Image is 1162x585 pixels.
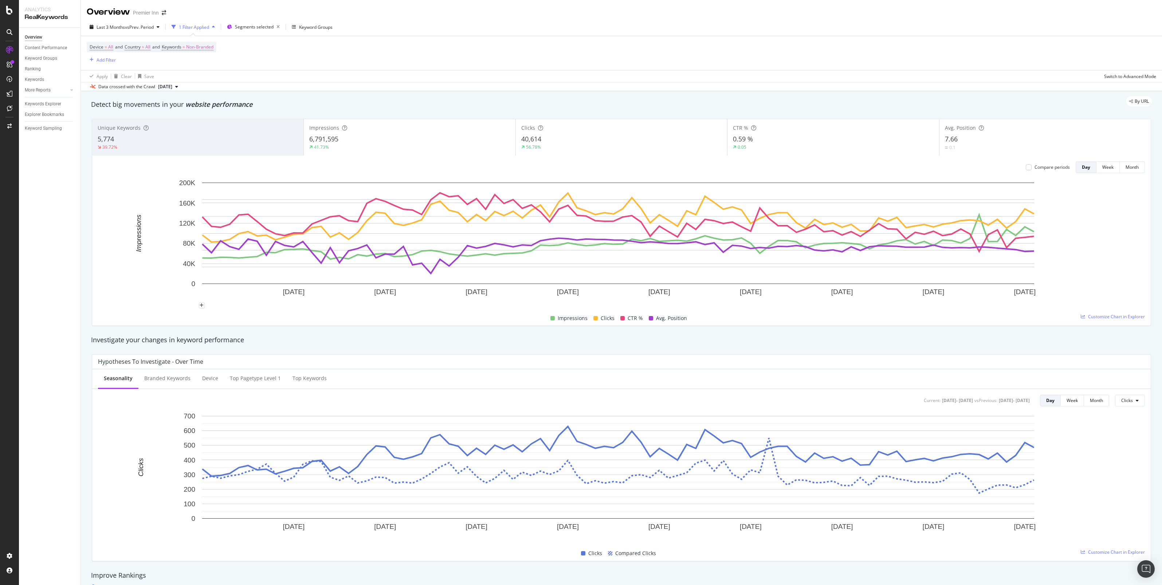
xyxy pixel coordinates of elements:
div: arrow-right-arrow-left [162,10,166,15]
span: Impressions [558,314,588,323]
button: Save [135,70,154,82]
a: Keyword Sampling [25,125,75,132]
text: [DATE] [831,523,853,530]
div: 0.05 [738,144,746,150]
text: [DATE] [740,523,762,530]
div: Top Keywords [293,375,327,382]
span: Customize Chart in Explorer [1088,313,1145,320]
div: Keyword Sampling [25,125,62,132]
span: 6,791,595 [309,134,338,143]
text: [DATE] [283,523,305,530]
span: Avg. Position [656,314,687,323]
div: Keyword Groups [299,24,333,30]
div: 39.72% [102,144,117,150]
svg: A chart. [98,179,1138,305]
span: Compared Clicks [615,549,656,558]
div: 56.78% [526,144,541,150]
span: 2025 Sep. 22nd [158,83,172,90]
button: Add Filter [87,55,116,64]
text: 700 [184,412,195,420]
span: Impressions [309,124,339,131]
span: Avg. Position [945,124,976,131]
div: Data crossed with the Crawl [98,83,155,90]
a: Ranking [25,65,75,73]
span: All [145,42,150,52]
div: [DATE] - [DATE] [999,397,1030,403]
text: 600 [184,427,195,434]
text: Impressions [135,214,142,252]
a: Customize Chart in Explorer [1081,549,1145,555]
div: Compare periods [1035,164,1070,170]
span: Clicks [521,124,535,131]
div: Content Performance [25,44,67,52]
div: Apply [97,73,108,79]
div: 1 Filter Applied [179,24,209,30]
button: Day [1076,161,1096,173]
text: 160K [179,199,196,207]
button: Clear [111,70,132,82]
div: Improve Rankings [91,571,1152,580]
div: 41.73% [314,144,329,150]
div: legacy label [1126,96,1152,106]
a: Keywords [25,76,75,83]
span: CTR % [628,314,643,323]
span: vs Prev. Period [125,24,154,30]
button: [DATE] [155,82,181,91]
button: Apply [87,70,108,82]
div: Current: [924,397,941,403]
text: 0 [191,515,195,522]
text: 400 [184,456,195,464]
text: [DATE] [374,288,396,296]
text: [DATE] [466,288,487,296]
text: 0 [191,280,195,288]
text: [DATE] [923,523,945,530]
text: 120K [179,219,196,227]
button: Month [1120,161,1145,173]
button: Week [1096,161,1120,173]
div: Day [1046,397,1055,403]
div: Clear [121,73,132,79]
button: Segments selected [224,21,283,33]
span: Customize Chart in Explorer [1088,549,1145,555]
button: Week [1061,395,1084,406]
span: Clicks [601,314,615,323]
text: 500 [184,441,195,449]
text: [DATE] [923,288,945,296]
span: Device [90,44,103,50]
div: Device [202,375,218,382]
button: Last 3 MonthsvsPrev. Period [87,21,162,33]
text: 300 [184,471,195,478]
a: Overview [25,34,75,41]
button: Clicks [1115,395,1145,406]
span: and [115,44,123,50]
div: 0.1 [949,144,955,151]
text: [DATE] [1014,288,1036,296]
span: = [182,44,185,50]
a: Keyword Groups [25,55,75,62]
text: [DATE] [283,288,305,296]
div: vs Previous : [974,397,997,403]
div: Switch to Advanced Mode [1104,73,1156,79]
text: [DATE] [557,523,579,530]
div: Ranking [25,65,41,73]
button: Keyword Groups [289,21,335,33]
text: Clicks [137,458,145,476]
text: [DATE] [831,288,853,296]
div: Overview [25,34,42,41]
div: A chart. [98,412,1138,541]
a: More Reports [25,86,68,94]
span: = [142,44,144,50]
div: Week [1102,164,1114,170]
span: Keywords [162,44,181,50]
span: By URL [1135,99,1149,104]
text: [DATE] [740,288,762,296]
div: Premier Inn [133,9,159,16]
div: Top pagetype Level 1 [230,375,281,382]
img: Equal [945,147,948,149]
span: 0.59 % [733,134,753,143]
div: Add Filter [97,57,116,63]
button: Day [1040,395,1061,406]
span: CTR % [733,124,748,131]
span: = [105,44,107,50]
